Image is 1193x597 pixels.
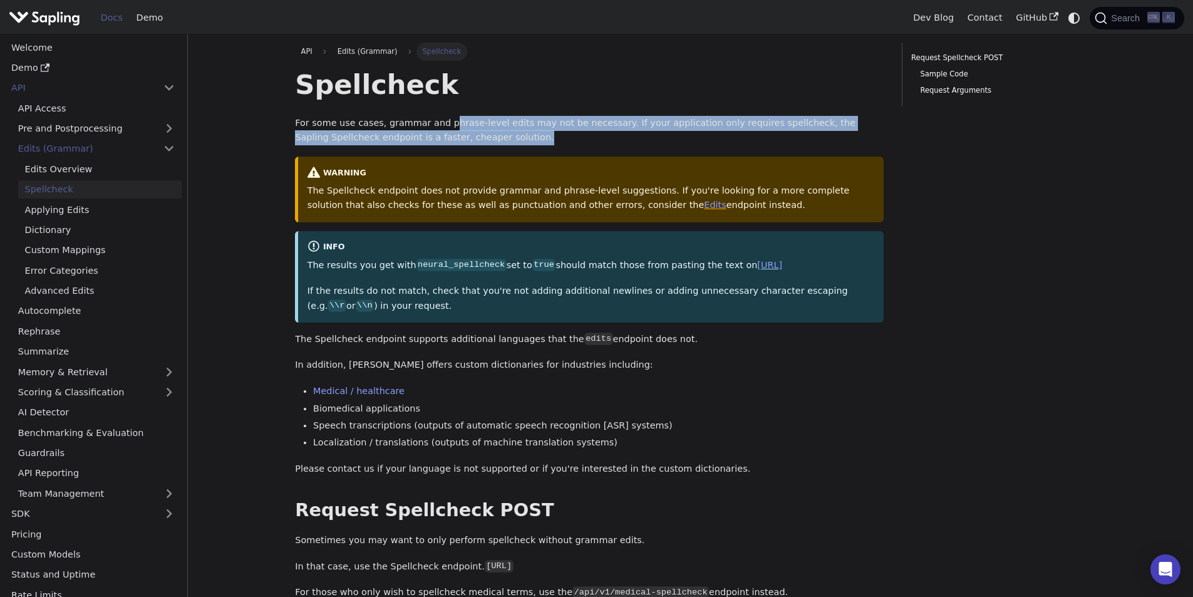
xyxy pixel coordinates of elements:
[4,59,182,77] a: Demo
[961,8,1010,28] a: Contact
[307,284,875,314] p: If the results do not match, check that you're not adding additional newlines or adding unnecessa...
[328,299,346,312] code: \\r
[911,52,1081,64] a: Request Spellcheck POST
[295,68,884,101] h1: Spellcheck
[11,444,182,462] a: Guardrails
[532,259,556,271] code: true
[4,546,182,564] a: Custom Models
[18,221,182,239] a: Dictionary
[295,533,884,548] p: Sometimes you may want to only perform spellcheck without grammar edits.
[18,180,182,199] a: Spellcheck
[313,435,884,450] li: Localization / translations (outputs of machine translation systems)
[295,499,884,522] h2: Request Spellcheck POST
[416,259,507,271] code: neural_spellcheck
[130,8,170,28] a: Demo
[307,184,875,214] p: The Spellcheck endpoint does not provide grammar and phrase-level suggestions. If you're looking ...
[295,116,884,146] p: For some use cases, grammar and phrase-level edits may not be necessary. If your application only...
[18,241,182,259] a: Custom Mappings
[704,200,726,210] a: Edits
[313,386,405,396] a: Medical / healthcare
[295,43,884,60] nav: Breadcrumbs
[11,140,182,158] a: Edits (Grammar)
[301,47,312,56] span: API
[1162,12,1175,23] kbd: K
[313,418,884,433] li: Speech transcriptions (outputs of automatic speech recognition [ASR] systems)
[307,166,875,181] div: warning
[295,462,884,477] p: Please contact us if your language is not supported or if you're interested in the custom diction...
[307,240,875,255] div: info
[1107,13,1147,23] span: Search
[11,484,182,502] a: Team Management
[313,402,884,417] li: Biomedical applications
[18,200,182,219] a: Applying Edits
[1009,8,1065,28] a: GitHub
[4,79,157,97] a: API
[11,343,182,361] a: Summarize
[331,43,403,60] span: Edits (Grammar)
[11,464,182,482] a: API Reporting
[307,258,875,273] p: The results you get with set to should match those from pasting the text on
[18,261,182,279] a: Error Categories
[295,43,318,60] a: API
[11,99,182,117] a: API Access
[157,505,182,523] button: Expand sidebar category 'SDK'
[11,363,182,381] a: Memory & Retrieval
[4,505,157,523] a: SDK
[356,299,374,312] code: \\n
[9,9,80,27] img: Sapling.ai
[11,322,182,340] a: Rephrase
[4,38,182,56] a: Welcome
[1090,7,1184,29] button: Search (Ctrl+K)
[11,403,182,422] a: AI Detector
[295,358,884,373] p: In addition, [PERSON_NAME] offers custom dictionaries for industries including:
[4,566,182,584] a: Status and Uptime
[18,282,182,300] a: Advanced Edits
[4,525,182,543] a: Pricing
[757,260,782,270] a: [URL]
[1150,554,1180,584] div: Open Intercom Messenger
[157,79,182,97] button: Collapse sidebar category 'API'
[920,68,1077,80] a: Sample Code
[18,160,182,178] a: Edits Overview
[584,333,613,345] code: edits
[11,302,182,320] a: Autocomplete
[295,559,884,574] p: In that case, use the Spellcheck endpoint.
[9,9,85,27] a: Sapling.ai
[920,85,1077,96] a: Request Arguments
[1065,9,1083,27] button: Switch between dark and light mode (currently system mode)
[11,120,182,138] a: Pre and Postprocessing
[906,8,960,28] a: Dev Blog
[295,332,884,347] p: The Spellcheck endpoint supports additional languages that the endpoint does not.
[11,423,182,442] a: Benchmarking & Evaluation
[11,383,182,402] a: Scoring & Classification
[94,8,130,28] a: Docs
[416,43,467,60] span: Spellcheck
[485,560,514,573] code: [URL]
